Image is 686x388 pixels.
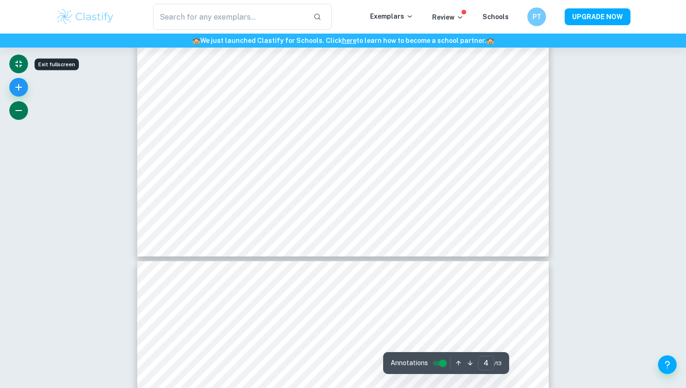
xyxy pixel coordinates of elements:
[565,8,630,25] button: UPGRADE NOW
[391,358,428,368] span: Annotations
[35,59,79,70] div: Exit fullscreen
[486,37,494,44] span: 🏫
[658,355,677,374] button: Help and Feedback
[56,7,115,26] img: Clastify logo
[342,37,357,44] a: here
[2,35,684,46] h6: We just launched Clastify for Schools. Click to learn how to become a school partner.
[153,4,306,30] input: Search for any exemplars...
[432,12,464,22] p: Review
[9,55,28,73] button: Exit fullscreen
[192,37,200,44] span: 🏫
[532,12,542,22] h6: PT
[494,359,502,367] span: / 13
[527,7,546,26] button: PT
[483,13,509,21] a: Schools
[370,11,413,21] p: Exemplars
